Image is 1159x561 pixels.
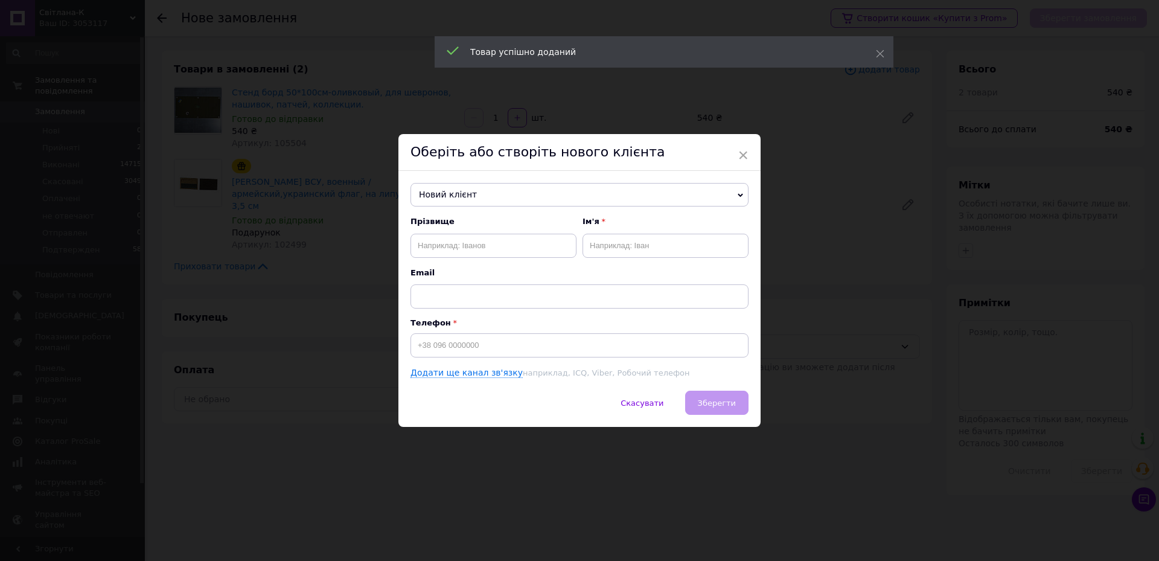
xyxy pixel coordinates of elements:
[738,145,749,165] span: ×
[410,368,523,378] a: Додати ще канал зв'язку
[410,216,576,227] span: Прізвище
[398,134,761,171] div: Оберіть або створіть нового клієнта
[410,183,749,207] span: Новий клієнт
[410,234,576,258] input: Наприклад: Іванов
[583,216,749,227] span: Ім'я
[410,318,749,327] p: Телефон
[608,391,676,415] button: Скасувати
[621,399,663,408] span: Скасувати
[410,268,749,278] span: Email
[470,46,846,58] div: Товар успішно доданий
[583,234,749,258] input: Наприклад: Іван
[523,368,689,377] span: наприклад, ICQ, Viber, Робочий телефон
[410,333,749,357] input: +38 096 0000000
